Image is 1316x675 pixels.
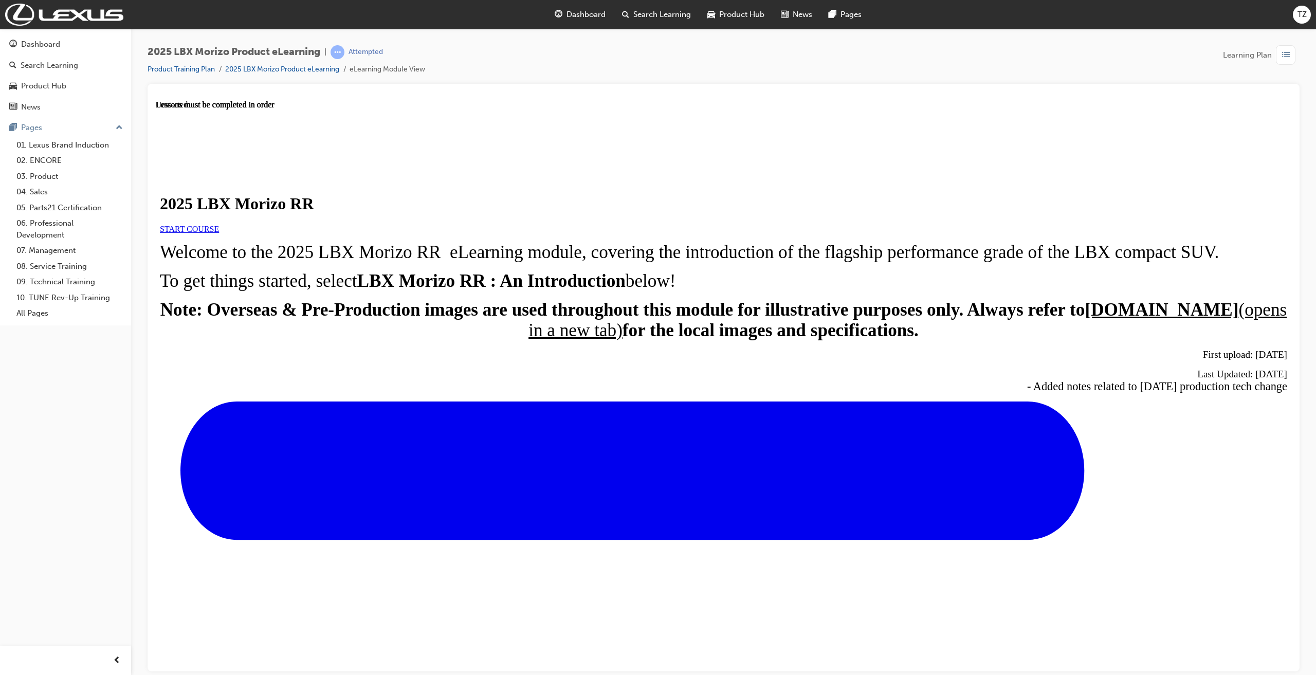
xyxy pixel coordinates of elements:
button: Learning Plan [1223,45,1300,65]
span: To get things started, select below! [4,171,520,191]
a: Product Hub [4,77,127,96]
span: pages-icon [829,8,836,21]
span: guage-icon [9,40,17,49]
span: Last Updated: [DATE] [1041,268,1131,279]
img: Trak [5,4,123,26]
a: 05. Parts21 Certification [12,200,127,216]
span: Learning Plan [1223,49,1272,61]
span: 2025 LBX Morizo Product eLearning [148,46,320,58]
button: Pages [4,118,127,137]
a: guage-iconDashboard [546,4,614,25]
a: [DOMAIN_NAME](opens in a new tab) [373,199,1131,240]
a: car-iconProduct Hub [699,4,773,25]
a: 02. ENCORE [12,153,127,169]
div: Search Learning [21,60,78,71]
div: Attempted [349,47,383,57]
span: | [324,46,326,58]
span: search-icon [622,8,629,21]
span: Product Hub [719,9,764,21]
span: list-icon [1282,49,1290,62]
a: 04. Sales [12,184,127,200]
button: DashboardSearch LearningProduct HubNews [4,33,127,118]
strong: for the local images and specifications. [467,220,763,240]
div: Dashboard [21,39,60,50]
a: All Pages [12,305,127,321]
a: 2025 LBX Morizo Product eLearning [225,65,339,74]
a: 08. Service Training [12,259,127,275]
span: car-icon [707,8,715,21]
a: START COURSE [4,124,63,133]
a: pages-iconPages [820,4,870,25]
a: Product Training Plan [148,65,215,74]
span: (opens in a new tab) [373,199,1131,240]
a: 10. TUNE Rev-Up Training [12,290,127,306]
li: eLearning Module View [350,64,425,76]
span: search-icon [9,61,16,70]
a: news-iconNews [773,4,820,25]
a: 06. Professional Development [12,215,127,243]
span: prev-icon [113,654,121,667]
span: learningRecordVerb_ATTEMPT-icon [331,45,344,59]
a: 03. Product [12,169,127,185]
strong: LBX Morizo RR : An Introduction [202,171,470,191]
span: First upload: [DATE] [1047,249,1131,260]
strong: [DOMAIN_NAME] [929,199,1083,220]
div: Pages [21,122,42,134]
div: Product Hub [21,80,66,92]
span: up-icon [116,121,123,135]
span: Welcome to the 2025 LBX Morizo RR eLearning module, covering the introduction of the flagship per... [4,142,1063,162]
span: Search Learning [633,9,691,21]
button: TZ [1293,6,1311,24]
span: Pages [840,9,862,21]
span: pages-icon [9,123,17,133]
span: car-icon [9,82,17,91]
span: guage-icon [555,8,562,21]
span: Dashboard [566,9,606,21]
span: - Added notes related to [DATE] production tech change [871,280,1131,293]
div: News [21,101,41,113]
span: news-icon [9,103,17,112]
strong: Note: Overseas & Pre-Production images are used throughout this module for illustrative purposes ... [5,199,929,220]
span: News [793,9,812,21]
a: Search Learning [4,56,127,75]
a: News [4,98,127,117]
a: 09. Technical Training [12,274,127,290]
span: TZ [1297,9,1307,21]
a: Dashboard [4,35,127,54]
h1: 2025 LBX Morizo RR [4,94,1131,113]
a: 01. Lexus Brand Induction [12,137,127,153]
a: 07. Management [12,243,127,259]
a: search-iconSearch Learning [614,4,699,25]
span: news-icon [781,8,789,21]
